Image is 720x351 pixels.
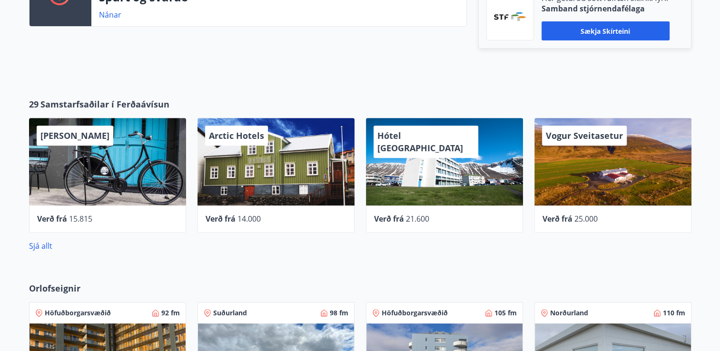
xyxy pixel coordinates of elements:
span: 21.600 [406,214,429,224]
a: Sjá allt [29,241,52,251]
span: Norðurland [550,308,588,318]
span: 14.000 [237,214,261,224]
span: Vogur Sveitasetur [546,130,623,141]
p: Samband stjórnendafélaga [542,3,670,14]
img: vjCaq2fThgY3EUYqSgpjEiBg6WP39ov69hlhuPVN.png [494,12,526,21]
span: Höfuðborgarsvæðið [382,308,448,318]
span: [PERSON_NAME] [40,130,109,141]
span: Höfuðborgarsvæðið [45,308,111,318]
button: Sækja skírteini [542,21,670,40]
span: 25.000 [574,214,598,224]
span: Verð frá [374,214,404,224]
span: 105 fm [494,308,517,318]
span: Suðurland [213,308,247,318]
a: Nánar [99,10,121,20]
span: 15.815 [69,214,92,224]
span: Verð frá [206,214,236,224]
span: 110 fm [663,308,685,318]
span: 92 fm [161,308,180,318]
span: Hótel [GEOGRAPHIC_DATA] [377,130,463,154]
span: 98 fm [330,308,348,318]
span: Arctic Hotels [209,130,264,141]
span: Verð frá [37,214,67,224]
span: Samstarfsaðilar í Ferðaávísun [40,98,169,110]
span: Verð frá [542,214,572,224]
span: 29 [29,98,39,110]
span: Orlofseignir [29,282,80,294]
